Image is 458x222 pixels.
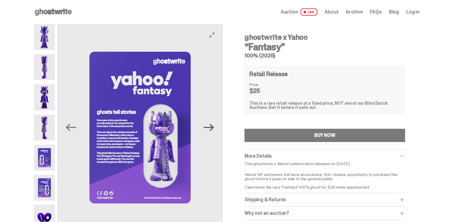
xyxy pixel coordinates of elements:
[34,115,55,140] img: Yahoo-HG---4.png
[268,105,317,110] span: Get it before it sells out.
[249,88,279,94] dd: $25
[249,101,400,109] div: This is a rare retail release at a fixed price, NOT one of our Blind Dutch Auctions.
[389,10,399,14] a: Blog
[325,10,338,14] a: About
[64,121,78,134] button: Previous
[208,31,216,39] button: View full-screen
[34,54,55,80] img: Yahoo-HG---2.png
[370,10,382,14] a: FAQs
[34,24,55,50] img: Yahoo-HG---1.png
[34,84,55,110] img: Yahoo-HG---3.png
[245,210,405,216] div: Why not an auction?
[245,53,405,58] h5: 100% (2025)
[34,175,55,201] img: Yahoo-HG---6.png
[245,42,405,52] h3: “Fantasy”
[202,121,216,134] button: Next
[245,34,405,41] h4: ghostwrite x Yahoo
[406,10,419,14] a: Log in
[245,153,272,159] span: More Details
[281,10,298,14] span: Auction
[245,197,405,203] div: Shipping & Returns
[245,168,405,189] p: Yahoo! VIP customers will have an exclusive, first-chance opportunity to purchase this ghost befo...
[346,10,363,14] a: Archive
[314,133,335,138] div: BUY NOW
[245,129,405,142] button: BUY NOW
[245,162,405,166] p: This ghostwrite x Yahoo! collaboration releases on [DATE].
[301,8,318,16] span: LIVE
[249,71,288,77] h4: Retail Release
[249,82,279,87] dt: Price
[34,145,55,171] img: Yahoo-HG---5.png
[281,8,317,16] a: Auction LIVE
